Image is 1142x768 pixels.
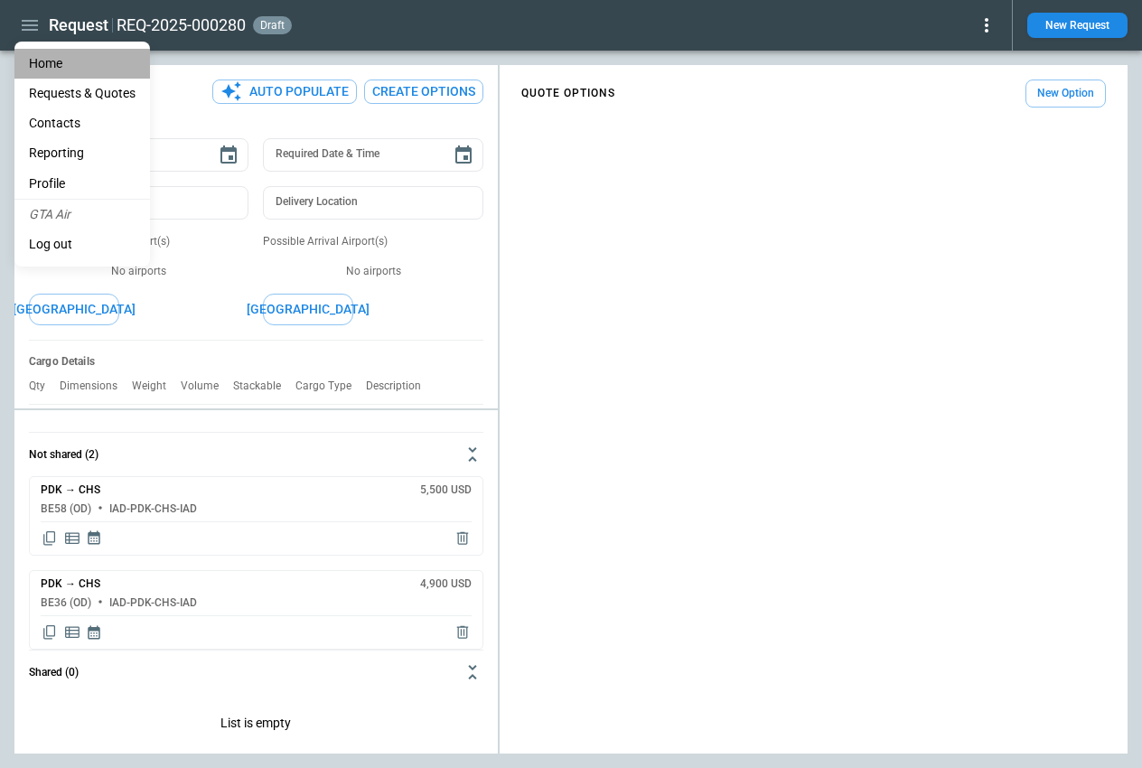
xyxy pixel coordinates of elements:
[14,138,150,168] a: Reporting
[14,49,150,79] a: Home
[14,229,150,259] li: Log out
[14,108,150,138] a: Contacts
[14,79,150,108] a: Requests & Quotes
[14,200,150,229] li: GTA Air
[14,169,150,199] a: Profile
